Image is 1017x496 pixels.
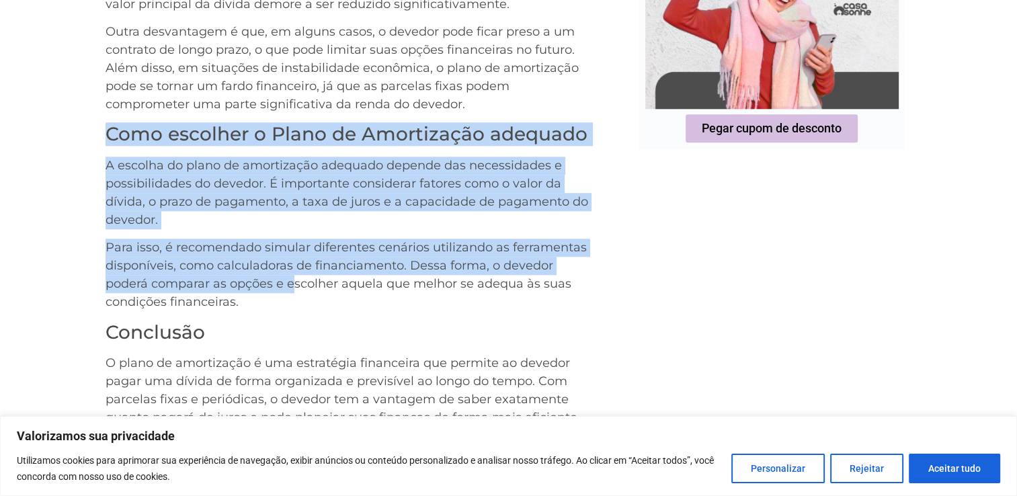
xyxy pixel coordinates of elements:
[909,454,1000,483] button: Aceitar tudo
[106,157,592,229] p: A escolha do plano de amortização adequado depende das necessidades e possibilidades do devedor. ...
[830,454,903,483] button: Rejeitar
[731,454,825,483] button: Personalizar
[106,123,592,146] h3: Como escolher o Plano de Amortização adequado
[686,114,858,142] a: Pegar cupom de desconto
[106,321,592,344] h3: Conclusão
[106,239,592,311] p: Para isso, é recomendado simular diferentes cenários utilizando as ferramentas disponíveis, como ...
[106,23,592,114] p: Outra desvantagem é que, em alguns casos, o devedor pode ficar preso a um contrato de longo prazo...
[106,354,592,463] p: O plano de amortização é uma estratégia financeira que permite ao devedor pagar uma dívida de for...
[17,452,721,485] p: Utilizamos cookies para aprimorar sua experiência de navegação, exibir anúncios ou conteúdo perso...
[17,428,1000,444] p: Valorizamos sua privacidade
[702,122,842,134] span: Pegar cupom de desconto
